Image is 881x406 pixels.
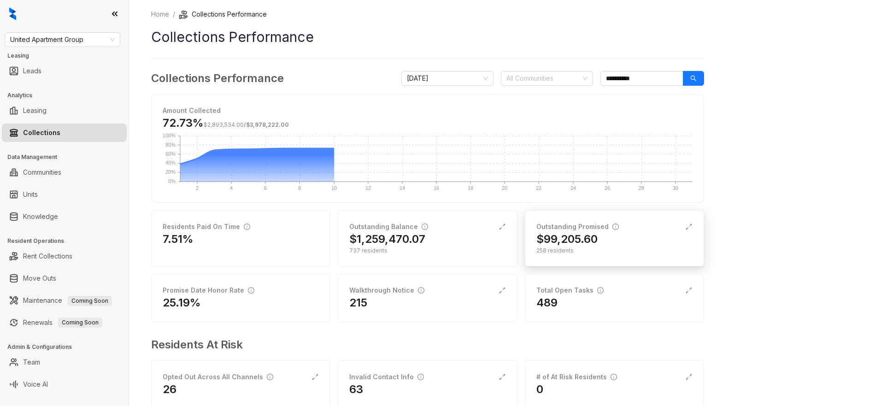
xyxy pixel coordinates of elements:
[163,106,221,114] strong: Amount Collected
[267,374,273,380] span: info-circle
[163,285,254,295] div: Promise Date Honor Rate
[311,373,319,381] span: expand-alt
[2,101,127,120] li: Leasing
[2,124,127,142] li: Collections
[23,247,72,265] a: Rent Collections
[690,75,697,82] span: search
[2,163,127,182] li: Communities
[23,124,60,142] a: Collections
[536,232,598,247] h2: $99,205.60
[151,70,284,87] h3: Collections Performance
[9,7,16,20] img: logo
[499,373,506,381] span: expand-alt
[10,33,115,47] span: United Apartment Group
[196,185,199,191] text: 2
[204,121,289,128] span: /
[536,382,543,397] h2: 0
[298,185,301,191] text: 8
[331,185,337,191] text: 10
[536,295,558,310] h2: 489
[23,185,38,204] a: Units
[23,62,41,80] a: Leads
[23,353,40,371] a: Team
[2,313,127,332] li: Renewals
[349,232,425,247] h2: $1,259,470.07
[2,185,127,204] li: Units
[2,269,127,288] li: Move Outs
[23,207,58,226] a: Knowledge
[605,185,610,191] text: 26
[168,178,176,184] text: 0%
[612,224,619,230] span: info-circle
[58,318,102,328] span: Coming Soon
[7,343,129,351] h3: Admin & Configurations
[597,287,604,294] span: info-circle
[349,285,424,295] div: Walkthrough Notice
[2,353,127,371] li: Team
[536,185,541,191] text: 22
[639,185,644,191] text: 28
[165,160,176,165] text: 40%
[570,185,576,191] text: 24
[536,285,604,295] div: Total Open Tasks
[502,185,507,191] text: 20
[685,287,693,294] span: expand-alt
[434,185,439,191] text: 16
[23,313,102,332] a: RenewalsComing Soon
[165,151,176,157] text: 60%
[264,185,267,191] text: 6
[2,291,127,310] li: Maintenance
[536,247,693,255] div: 258 residents
[499,287,506,294] span: expand-alt
[399,185,405,191] text: 14
[7,91,129,100] h3: Analytics
[417,374,424,380] span: info-circle
[349,295,367,310] h2: 215
[179,9,267,19] li: Collections Performance
[7,237,129,245] h3: Resident Operations
[23,269,56,288] a: Move Outs
[165,169,176,175] text: 20%
[248,287,254,294] span: info-circle
[23,163,61,182] a: Communities
[349,222,428,232] div: Outstanding Balance
[2,375,127,394] li: Voice AI
[151,27,704,47] h1: Collections Performance
[163,116,289,130] h3: 72.73%
[499,223,506,230] span: expand-alt
[2,62,127,80] li: Leads
[349,372,424,382] div: Invalid Contact Info
[151,336,697,353] h3: Residents At Risk
[149,9,171,19] a: Home
[163,222,250,232] div: Residents Paid On Time
[468,185,473,191] text: 18
[685,223,693,230] span: expand-alt
[204,121,244,128] span: $2,893,534.00
[2,247,127,265] li: Rent Collections
[163,382,176,397] h2: 26
[422,224,428,230] span: info-circle
[7,52,129,60] h3: Leasing
[163,232,194,247] h2: 7.51%
[173,9,175,19] li: /
[230,185,233,191] text: 4
[349,382,363,397] h2: 63
[2,207,127,226] li: Knowledge
[418,287,424,294] span: info-circle
[68,296,112,306] span: Coming Soon
[163,372,273,382] div: Opted Out Across All Channels
[23,375,48,394] a: Voice AI
[163,133,176,138] text: 100%
[246,121,289,128] span: $3,978,222.00
[365,185,371,191] text: 12
[244,224,250,230] span: info-circle
[536,372,617,382] div: # of At Risk Residents
[673,185,678,191] text: 30
[611,374,617,380] span: info-circle
[163,295,201,310] h2: 25.19%
[165,142,176,147] text: 80%
[536,222,619,232] div: Outstanding Promised
[349,247,505,255] div: 737 residents
[407,71,488,85] span: October 2025
[23,101,47,120] a: Leasing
